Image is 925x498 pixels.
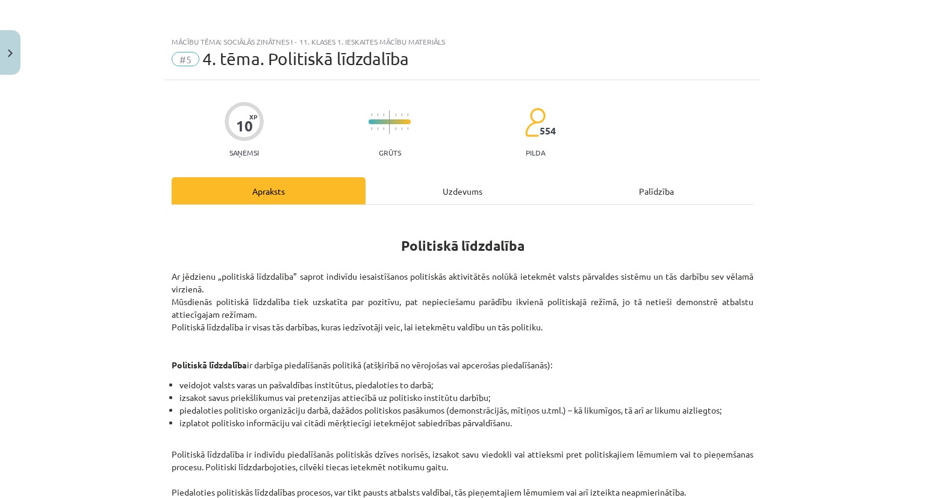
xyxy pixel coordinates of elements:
img: icon-close-lesson-0947bae3869378f0d4975bcd49f059093ad1ed9edebbc8119c70593378902aed.svg [8,49,13,57]
img: icon-short-line-57e1e144782c952c97e751825c79c345078a6d821885a25fce030b3d8c18986b.svg [371,127,372,130]
img: icon-short-line-57e1e144782c952c97e751825c79c345078a6d821885a25fce030b3d8c18986b.svg [401,127,402,130]
p: pilda [526,148,545,157]
img: icon-long-line-d9ea69661e0d244f92f715978eff75569469978d946b2353a9bb055b3ed8787d.svg [389,110,390,134]
div: Apraksts [172,177,366,204]
img: icon-short-line-57e1e144782c952c97e751825c79c345078a6d821885a25fce030b3d8c18986b.svg [401,113,402,116]
div: Palīdzība [559,177,753,204]
span: 554 [540,125,556,136]
img: icon-short-line-57e1e144782c952c97e751825c79c345078a6d821885a25fce030b3d8c18986b.svg [395,113,396,116]
img: icon-short-line-57e1e144782c952c97e751825c79c345078a6d821885a25fce030b3d8c18986b.svg [383,127,384,130]
img: icon-short-line-57e1e144782c952c97e751825c79c345078a6d821885a25fce030b3d8c18986b.svg [407,127,408,130]
img: icon-short-line-57e1e144782c952c97e751825c79c345078a6d821885a25fce030b3d8c18986b.svg [371,113,372,116]
div: 10 [236,118,253,134]
p: Grūts [379,148,401,157]
li: piedaloties politisko organizāciju darbā, dažādos politiskos pasākumos (demonstrācijās, mītiņos u... [179,404,753,417]
img: students-c634bb4e5e11cddfef0936a35e636f08e4e9abd3cc4e673bd6f9a4125e45ecb1.svg [525,107,546,137]
li: izplatot politisko informāciju vai citādi mērķtiecīgi ietekmējot sabiedrības pārvaldīšanu. [179,417,753,442]
img: icon-short-line-57e1e144782c952c97e751825c79c345078a6d821885a25fce030b3d8c18986b.svg [377,127,378,130]
strong: Politiskā līdzdalība [401,237,525,254]
img: icon-short-line-57e1e144782c952c97e751825c79c345078a6d821885a25fce030b3d8c18986b.svg [377,113,378,116]
strong: Politiskā līdzdalība [172,359,247,370]
span: 4. tēma. Politiskā līdzdalība [202,49,409,69]
li: veidojot valsts varas un pašvaldības institūtus, piedaloties to darbā; [179,379,753,391]
img: icon-short-line-57e1e144782c952c97e751825c79c345078a6d821885a25fce030b3d8c18986b.svg [395,127,396,130]
img: icon-short-line-57e1e144782c952c97e751825c79c345078a6d821885a25fce030b3d8c18986b.svg [407,113,408,116]
p: Saņemsi [225,148,264,157]
img: icon-short-line-57e1e144782c952c97e751825c79c345078a6d821885a25fce030b3d8c18986b.svg [383,113,384,116]
li: izsakot savus priekšlikumus vai pretenzijas attiecībā uz politisko institūtu darbību; [179,391,753,404]
p: Ar jēdzienu „politiskā līdzdalība” saprot indivīdu iesaistīšanos politiskās aktivitātēs nolūkā ie... [172,257,753,371]
span: #5 [172,52,199,66]
span: XP [249,113,257,120]
div: Mācību tēma: Sociālās zinātnes i - 11. klases 1. ieskaites mācību materiāls [172,37,753,46]
div: Uzdevums [366,177,559,204]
